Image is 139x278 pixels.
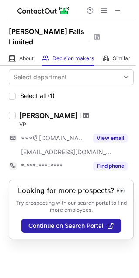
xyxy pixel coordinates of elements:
p: Try prospecting with our search portal to find more employees. [15,200,127,214]
span: About [19,55,34,62]
img: ContactOut v5.3.10 [17,5,70,16]
button: Reveal Button [93,162,128,170]
span: Continue on Search Portal [28,222,104,229]
button: Continue on Search Portal [21,219,121,233]
div: Select department [14,73,67,81]
span: Select all (1) [20,92,55,99]
h1: [PERSON_NAME] Falls Limited [9,26,87,47]
div: VP [19,121,134,129]
span: Similar [113,55,130,62]
span: [EMAIL_ADDRESS][DOMAIN_NAME] [21,148,112,156]
div: [PERSON_NAME] [19,111,78,120]
button: Reveal Button [93,134,128,142]
header: Looking for more prospects? 👀 [18,186,125,194]
span: ***@[DOMAIN_NAME] [21,134,88,142]
span: Decision makers [52,55,94,62]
